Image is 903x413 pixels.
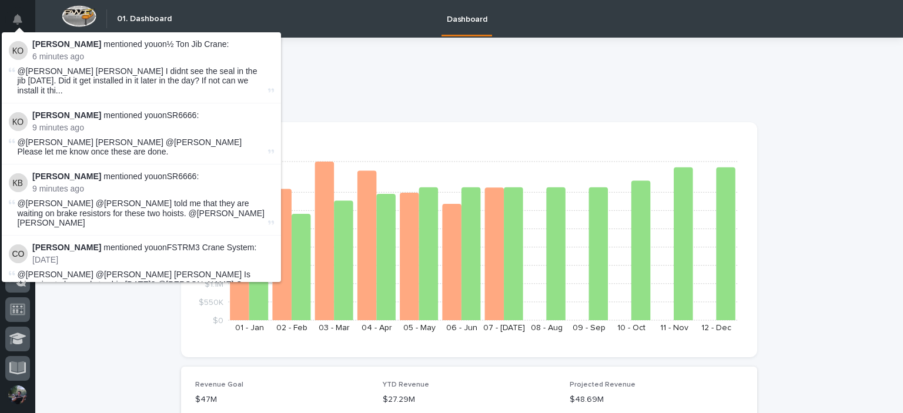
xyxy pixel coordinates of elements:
[9,173,28,192] img: Kenny Beachy
[32,172,274,182] p: mentioned you on SR6666 :
[18,199,265,228] span: @[PERSON_NAME] @[PERSON_NAME] told me that they are waiting on brake resistors for these two hois...
[235,324,264,332] text: 01 - Jan
[9,244,28,263] img: Caleb Oetjen
[18,270,266,299] span: @[PERSON_NAME] @[PERSON_NAME] [PERSON_NAME] Is this going to be ready to ship [DATE]? @[PERSON_NA...
[32,172,101,181] strong: [PERSON_NAME]
[483,324,525,332] text: 07 - [DATE]
[18,66,266,96] span: @[PERSON_NAME] [PERSON_NAME] I didnt see the seal in the jib [DATE]. Did it get installed in it l...
[383,394,556,406] p: $27.29M
[195,394,369,406] p: $47M
[276,324,307,332] text: 02 - Feb
[701,324,731,332] text: 12 - Dec
[32,39,274,49] p: mentioned you on ½ Ton Jib Crane :
[32,39,101,49] strong: [PERSON_NAME]
[32,110,274,120] p: mentioned you on SR6666 :
[531,324,563,332] text: 08 - Aug
[32,123,274,133] p: 9 minutes ago
[32,52,274,62] p: 6 minutes ago
[32,255,274,265] p: [DATE]
[5,7,30,32] button: Notifications
[362,324,392,332] text: 04 - Apr
[205,280,223,288] tspan: $1.1M
[32,243,101,252] strong: [PERSON_NAME]
[5,382,30,407] button: users-avatar
[15,14,30,33] div: Notifications
[117,14,172,24] h2: 01. Dashboard
[9,112,28,131] img: Ken Overmyer
[32,110,101,120] strong: [PERSON_NAME]
[573,324,606,332] text: 09 - Sep
[32,184,274,194] p: 9 minutes ago
[403,324,436,332] text: 05 - May
[660,324,688,332] text: 11 - Nov
[198,139,741,152] p: Revenue Goals
[9,41,28,60] img: Ken Overmyer
[62,5,96,27] img: Workspace Logo
[617,324,646,332] text: 10 - Oct
[570,394,743,406] p: $48.69M
[383,381,429,388] span: YTD Revenue
[570,381,636,388] span: Projected Revenue
[195,381,243,388] span: Revenue Goal
[18,137,242,157] span: @[PERSON_NAME] [PERSON_NAME] @[PERSON_NAME] Please let me know once these are done.
[319,324,350,332] text: 03 - Mar
[199,298,223,306] tspan: $550K
[32,243,274,253] p: mentioned you on FSTRM3 Crane System :
[446,324,477,332] text: 06 - Jun
[213,317,223,325] tspan: $0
